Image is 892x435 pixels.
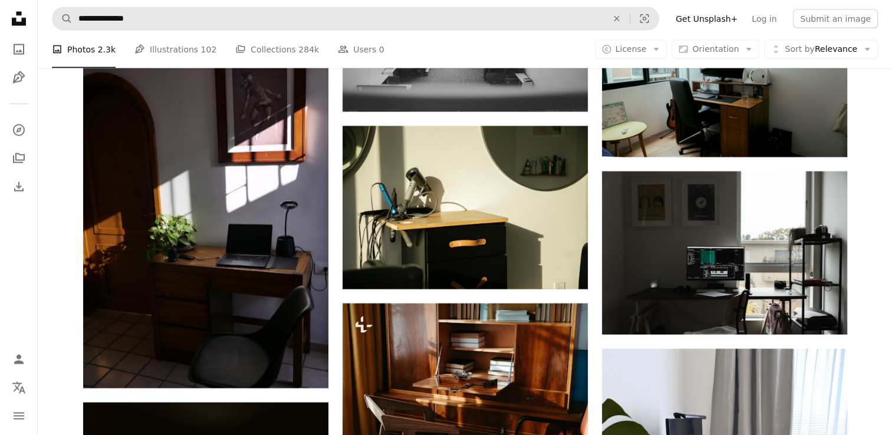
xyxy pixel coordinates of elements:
[134,31,216,68] a: Illustrations 102
[52,7,659,31] form: Find visuals sitewide
[785,44,814,54] span: Sort by
[7,7,31,33] a: Home — Unsplash
[7,66,31,90] a: Illustrations
[604,8,630,30] button: Clear
[201,43,217,56] span: 102
[379,43,384,56] span: 0
[298,43,319,56] span: 284k
[7,38,31,61] a: Photos
[52,8,73,30] button: Search Unsplash
[669,9,745,28] a: Get Unsplash+
[7,376,31,400] button: Language
[764,40,878,59] button: Sort byRelevance
[343,380,588,390] a: A chair and a desk in a room
[343,126,588,289] img: a hair dryer sitting on top of a wooden table
[692,44,739,54] span: Orientation
[630,8,659,30] button: Visual search
[343,202,588,213] a: a hair dryer sitting on top of a wooden table
[595,40,667,59] button: License
[7,175,31,199] a: Download History
[672,40,759,59] button: Orientation
[602,248,847,258] a: black flat screen monitor with screen turn on
[602,70,847,81] a: A room with a desk, chair, television and a window
[338,31,384,68] a: Users 0
[7,118,31,142] a: Explore
[785,44,857,55] span: Relevance
[745,9,784,28] a: Log in
[7,147,31,170] a: Collections
[793,9,878,28] button: Submit an image
[602,172,847,335] img: black flat screen monitor with screen turn on
[7,404,31,428] button: Menu
[7,348,31,371] a: Log in / Sign up
[235,31,319,68] a: Collections 284k
[83,220,328,230] a: a laptop computer sitting on top of a wooden desk
[615,44,647,54] span: License
[83,62,328,388] img: a laptop computer sitting on top of a wooden desk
